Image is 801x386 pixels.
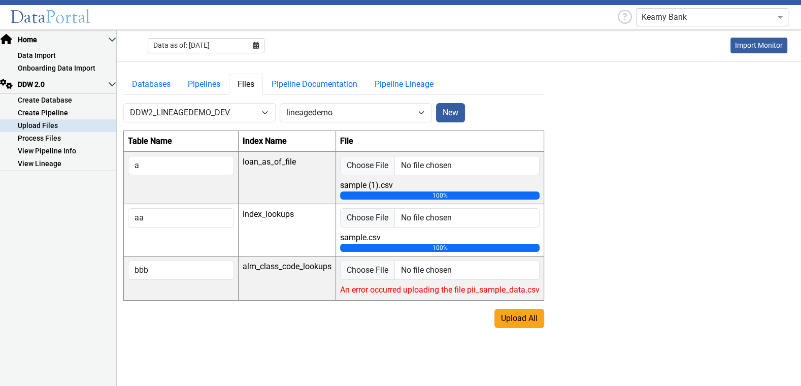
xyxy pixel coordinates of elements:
button: New [436,103,465,122]
span: Portal [46,6,90,28]
th: File [336,131,544,151]
th: Table Name [124,131,239,151]
span: DDW 2.0 [17,79,108,90]
ng-select: Kearny Bank [636,8,788,26]
div: 100% [340,244,540,252]
a: Pipeline Lineage [366,74,442,95]
span: Data as of: [DATE] [153,40,210,51]
th: Index Name [239,131,336,151]
a: Pipeline Documentation [263,74,366,95]
a: This is available for Darling Employees only [730,38,787,53]
a: Files [229,74,263,95]
td: alm_class_code_lookups [239,256,336,300]
span: Home [17,35,108,45]
span: sample (1).csv [340,180,393,190]
div: An error occurred uploading the file pii_sample_data.csv [340,284,540,296]
div: 100% [340,191,540,200]
button: Upload All [494,309,544,328]
span: Data [10,6,46,28]
input: Enter table name [128,261,234,280]
a: Databases [123,74,179,95]
td: index_lookups [239,204,336,256]
input: Enter table name [128,208,234,228]
a: Pipelines [179,74,229,95]
input: Enter table name [128,156,234,175]
div: Help [614,8,636,27]
span: sample.csv [340,233,381,242]
td: loan_as_of_file [239,151,336,204]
